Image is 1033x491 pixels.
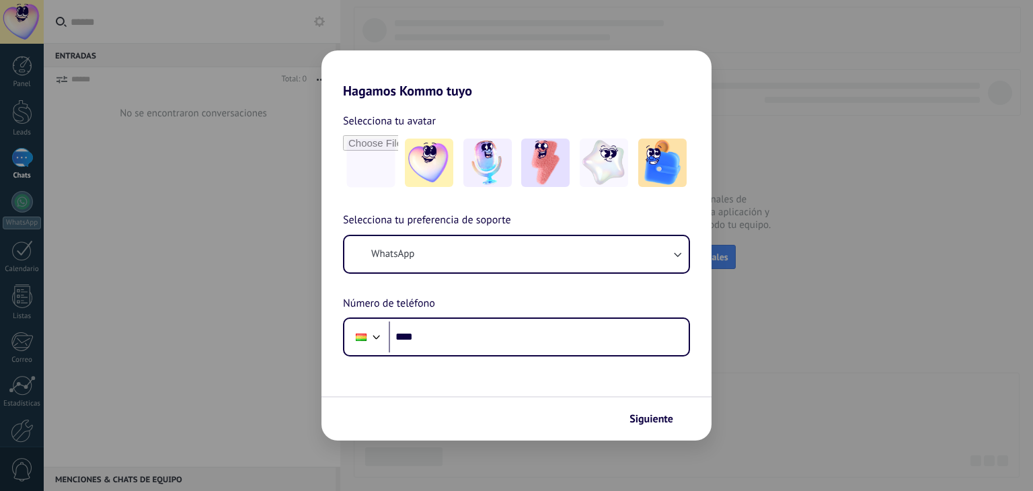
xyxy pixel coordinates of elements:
[343,212,511,229] span: Selecciona tu preferencia de soporte
[521,139,570,187] img: -3.jpeg
[348,323,374,351] div: Bolivia: + 591
[629,414,673,424] span: Siguiente
[321,50,712,99] h2: Hagamos Kommo tuyo
[343,295,435,313] span: Número de teléfono
[463,139,512,187] img: -2.jpeg
[623,408,691,430] button: Siguiente
[405,139,453,187] img: -1.jpeg
[371,248,414,261] span: WhatsApp
[638,139,687,187] img: -5.jpeg
[343,112,436,130] span: Selecciona tu avatar
[344,236,689,272] button: WhatsApp
[580,139,628,187] img: -4.jpeg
